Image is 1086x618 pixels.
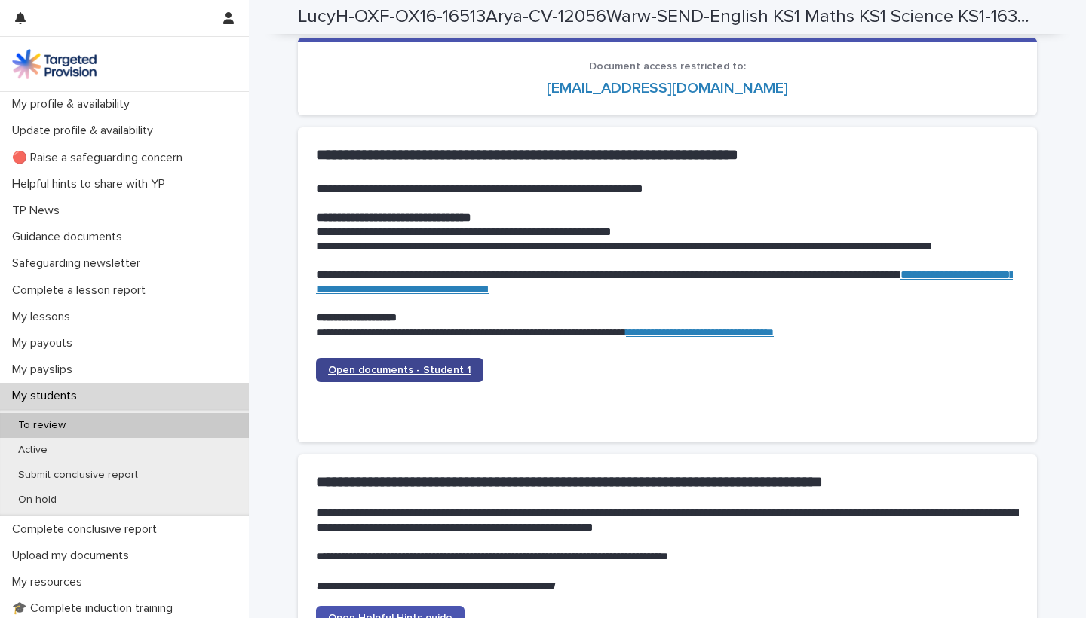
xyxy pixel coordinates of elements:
[6,230,134,244] p: Guidance documents
[6,469,150,482] p: Submit conclusive report
[328,365,471,375] span: Open documents - Student 1
[6,419,78,432] p: To review
[6,575,94,589] p: My resources
[6,256,152,271] p: Safeguarding newsletter
[6,494,69,506] p: On hold
[6,97,142,112] p: My profile & availability
[547,81,788,96] a: [EMAIL_ADDRESS][DOMAIN_NAME]
[316,358,483,382] a: Open documents - Student 1
[6,522,169,537] p: Complete conclusive report
[6,601,185,616] p: 🎓 Complete induction training
[6,124,165,138] p: Update profile & availability
[298,6,1031,28] h2: LucyH-OXF-OX16-16513Arya-CV-12056Warw-SEND-English KS1 Maths KS1 Science KS1-16338
[589,61,746,72] span: Document access restricted to:
[6,389,89,403] p: My students
[6,151,195,165] p: 🔴 Raise a safeguarding concern
[6,363,84,377] p: My payslips
[6,336,84,350] p: My payouts
[12,49,97,79] img: M5nRWzHhSzIhMunXDL62
[6,549,141,563] p: Upload my documents
[6,203,72,218] p: TP News
[6,283,158,298] p: Complete a lesson report
[6,444,60,457] p: Active
[6,310,82,324] p: My lessons
[6,177,177,191] p: Helpful hints to share with YP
